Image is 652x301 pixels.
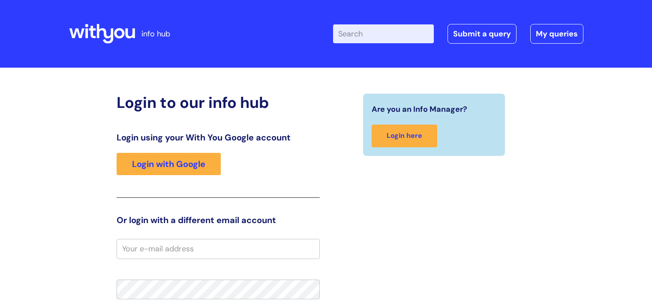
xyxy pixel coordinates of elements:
[530,24,583,44] a: My queries
[448,24,517,44] a: Submit a query
[372,125,437,147] a: Login here
[372,102,467,116] span: Are you an Info Manager?
[117,132,320,143] h3: Login using your With You Google account
[117,93,320,112] h2: Login to our info hub
[333,24,434,43] input: Search
[117,215,320,225] h3: Or login with a different email account
[117,153,221,175] a: Login with Google
[117,239,320,259] input: Your e-mail address
[141,27,170,41] p: info hub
